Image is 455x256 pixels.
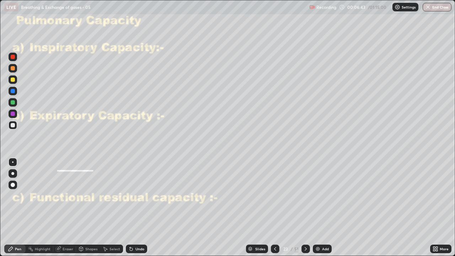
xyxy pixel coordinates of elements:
div: Slides [255,247,265,251]
div: / [291,247,293,251]
div: More [440,247,449,251]
div: Highlight [35,247,50,251]
div: Add [322,247,329,251]
img: add-slide-button [315,246,321,252]
div: Undo [135,247,144,251]
button: End Class [423,3,451,11]
div: 23 [282,247,289,251]
img: end-class-cross [425,4,431,10]
p: Settings [402,5,416,9]
img: recording.375f2c34.svg [309,4,315,10]
div: Eraser [63,247,73,251]
div: Shapes [85,247,97,251]
div: 51 [294,246,299,252]
p: Recording [316,5,336,10]
div: Select [109,247,120,251]
div: Pen [15,247,21,251]
img: class-settings-icons [395,4,400,10]
p: LIVE [6,4,16,10]
p: Breathing & Exchange of gases - 05 [21,4,91,10]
